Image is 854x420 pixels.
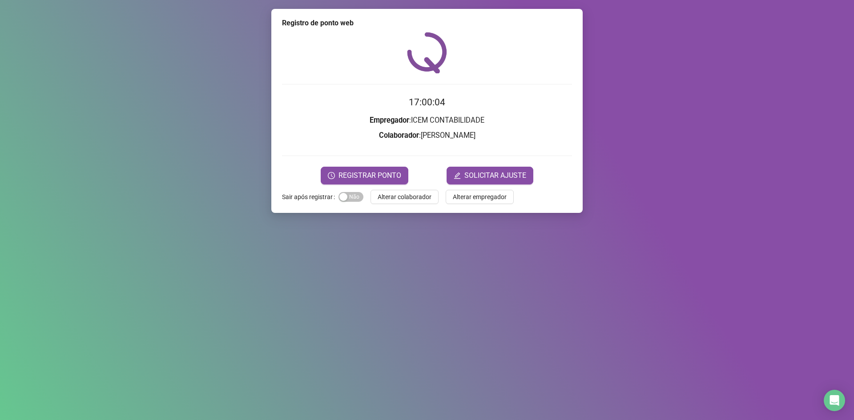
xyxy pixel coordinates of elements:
[370,116,409,124] strong: Empregador
[824,390,845,411] div: Open Intercom Messenger
[321,167,408,184] button: REGISTRAR PONTO
[409,97,445,108] time: 17:00:04
[379,131,419,140] strong: Colaborador
[407,32,447,73] img: QRPoint
[454,172,461,179] span: edit
[378,192,431,202] span: Alterar colaborador
[282,115,572,126] h3: : ICEM CONTABILIDADE
[282,130,572,141] h3: : [PERSON_NAME]
[328,172,335,179] span: clock-circle
[447,167,533,184] button: editSOLICITAR AJUSTE
[446,190,514,204] button: Alterar empregador
[453,192,507,202] span: Alterar empregador
[464,170,526,181] span: SOLICITAR AJUSTE
[282,18,572,28] div: Registro de ponto web
[371,190,439,204] button: Alterar colaborador
[338,170,401,181] span: REGISTRAR PONTO
[282,190,338,204] label: Sair após registrar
